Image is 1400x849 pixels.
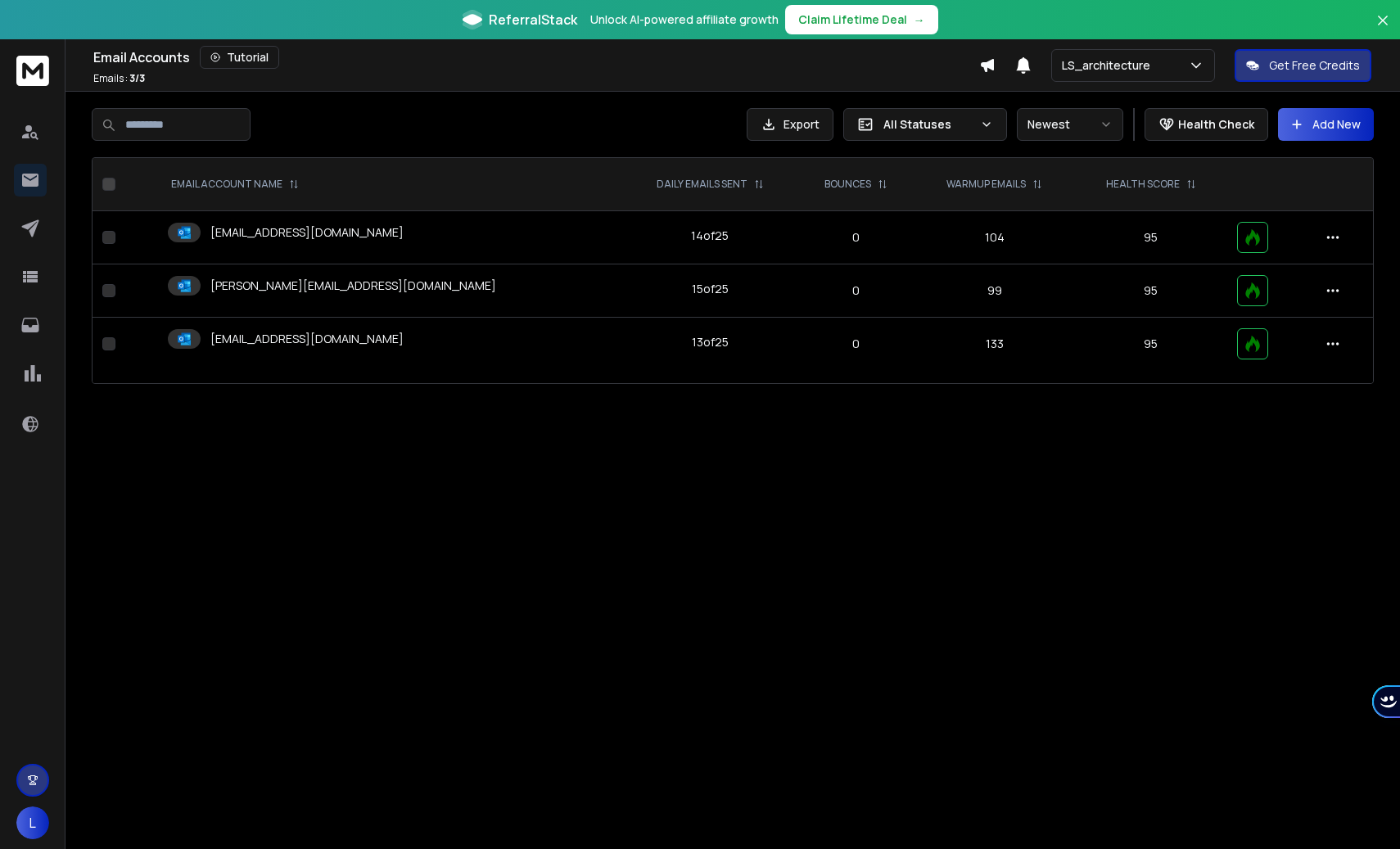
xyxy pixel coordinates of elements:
p: [PERSON_NAME][EMAIL_ADDRESS][DOMAIN_NAME] [210,278,496,294]
div: 15 of 25 [692,281,729,297]
button: L [16,806,49,839]
p: [EMAIL_ADDRESS][DOMAIN_NAME] [210,224,404,241]
p: DAILY EMAILS SENT [657,178,747,191]
p: [EMAIL_ADDRESS][DOMAIN_NAME] [210,331,404,347]
span: → [914,11,925,28]
div: Email Accounts [93,46,979,69]
p: HEALTH SCORE [1106,178,1180,191]
div: 14 of 25 [691,228,729,244]
button: Claim Lifetime Deal→ [785,5,938,34]
p: Emails : [93,72,145,85]
td: 133 [915,318,1074,371]
p: LS_architecture [1062,57,1157,74]
button: Close banner [1372,10,1393,49]
button: Health Check [1145,108,1268,141]
p: 0 [807,229,905,246]
p: 0 [807,282,905,299]
span: 3 / 3 [129,71,145,85]
td: 95 [1075,211,1227,264]
div: 13 of 25 [692,334,729,350]
button: Newest [1017,108,1123,141]
p: BOUNCES [824,178,871,191]
p: Get Free Credits [1269,57,1360,74]
p: All Statuses [883,116,973,133]
td: 95 [1075,318,1227,371]
button: Get Free Credits [1235,49,1371,82]
p: 0 [807,336,905,352]
span: ReferralStack [489,10,577,29]
td: 99 [915,264,1074,318]
div: EMAIL ACCOUNT NAME [171,178,299,191]
button: Add New [1278,108,1374,141]
td: 95 [1075,264,1227,318]
button: Tutorial [200,46,279,69]
p: WARMUP EMAILS [946,178,1026,191]
p: Unlock AI-powered affiliate growth [590,11,779,28]
button: Export [747,108,833,141]
td: 104 [915,211,1074,264]
p: Health Check [1178,116,1254,133]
